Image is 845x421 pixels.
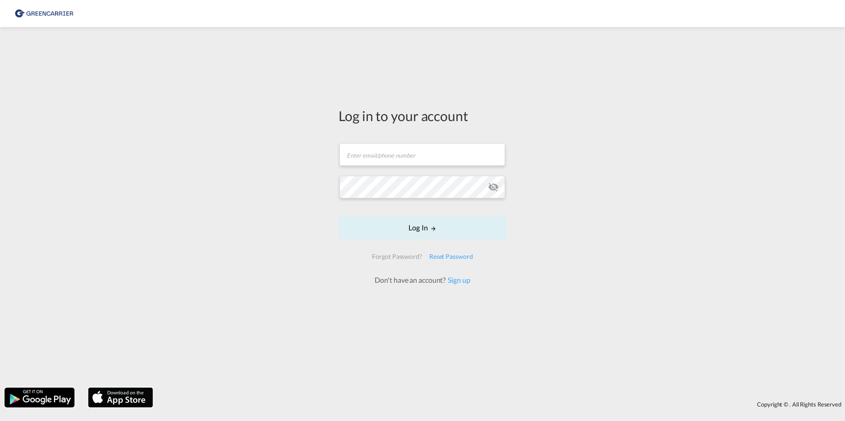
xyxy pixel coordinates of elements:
[339,143,505,166] input: Enter email/phone number
[14,4,74,24] img: 8cf206808afe11efa76fcd1e3d746489.png
[158,397,845,412] div: Copyright © . All Rights Reserved
[426,248,477,265] div: Reset Password
[339,216,506,239] button: LOGIN
[365,275,480,285] div: Don't have an account?
[488,182,499,192] md-icon: icon-eye-off
[4,387,75,408] img: google.png
[87,387,154,408] img: apple.png
[446,276,470,284] a: Sign up
[339,106,506,125] div: Log in to your account
[368,248,425,265] div: Forgot Password?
